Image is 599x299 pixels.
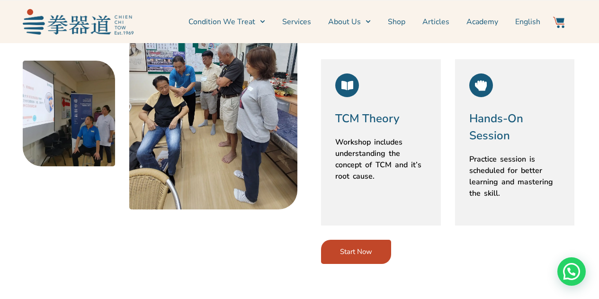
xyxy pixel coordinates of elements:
h2: Hands-On Session [469,110,561,144]
span: Start Now [340,248,372,255]
p: Practice session is scheduled for better learning and mastering the skill. [469,154,561,199]
p: Workshop includes understanding the concept of TCM and it’s root cause. [335,136,427,182]
a: Academy [466,10,498,34]
h2: TCM Theory [335,110,427,127]
span: English [515,16,540,27]
a: Services [282,10,311,34]
a: English [515,10,540,34]
a: Articles [422,10,449,34]
a: About Us [328,10,371,34]
nav: Menu [138,10,541,34]
a: Shop [388,10,405,34]
a: Start Now [321,240,391,264]
a: Condition We Treat [188,10,265,34]
img: Website Icon-03 [553,17,564,28]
